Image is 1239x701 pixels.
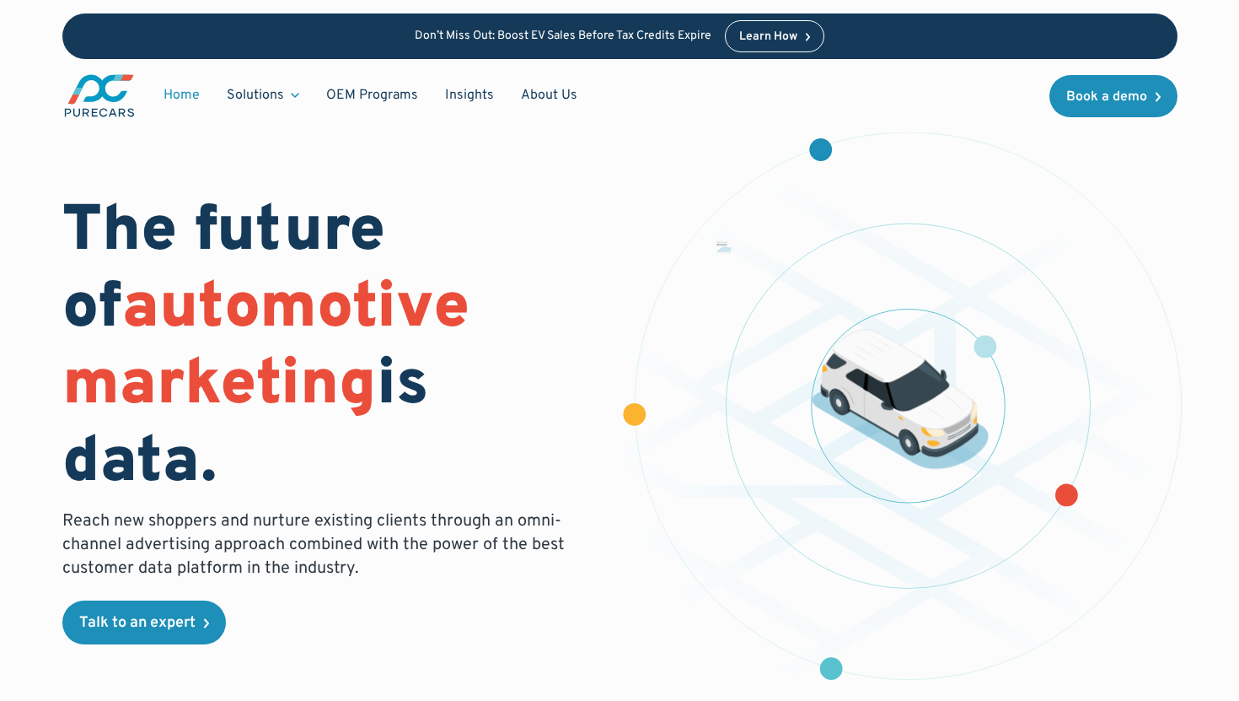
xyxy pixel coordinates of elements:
[62,73,137,119] img: purecars logo
[432,79,507,111] a: Insights
[150,79,213,111] a: Home
[725,20,825,52] a: Learn How
[507,79,591,111] a: About Us
[1066,90,1147,104] div: Book a demo
[62,73,137,119] a: main
[62,601,226,644] a: Talk to an expert
[227,86,284,105] div: Solutions
[1049,75,1177,117] a: Book a demo
[62,195,600,503] h1: The future of is data.
[62,510,575,580] p: Reach new shoppers and nurture existing clients through an omni-channel advertising approach comb...
[415,30,711,44] p: Don’t Miss Out: Boost EV Sales Before Tax Credits Expire
[62,269,469,427] span: automotive marketing
[313,79,432,111] a: OEM Programs
[716,240,732,253] img: chart showing monthly dealership revenue of $7m
[79,616,196,631] div: Talk to an expert
[812,330,989,470] img: illustration of a vehicle
[213,79,313,111] div: Solutions
[739,31,797,43] div: Learn How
